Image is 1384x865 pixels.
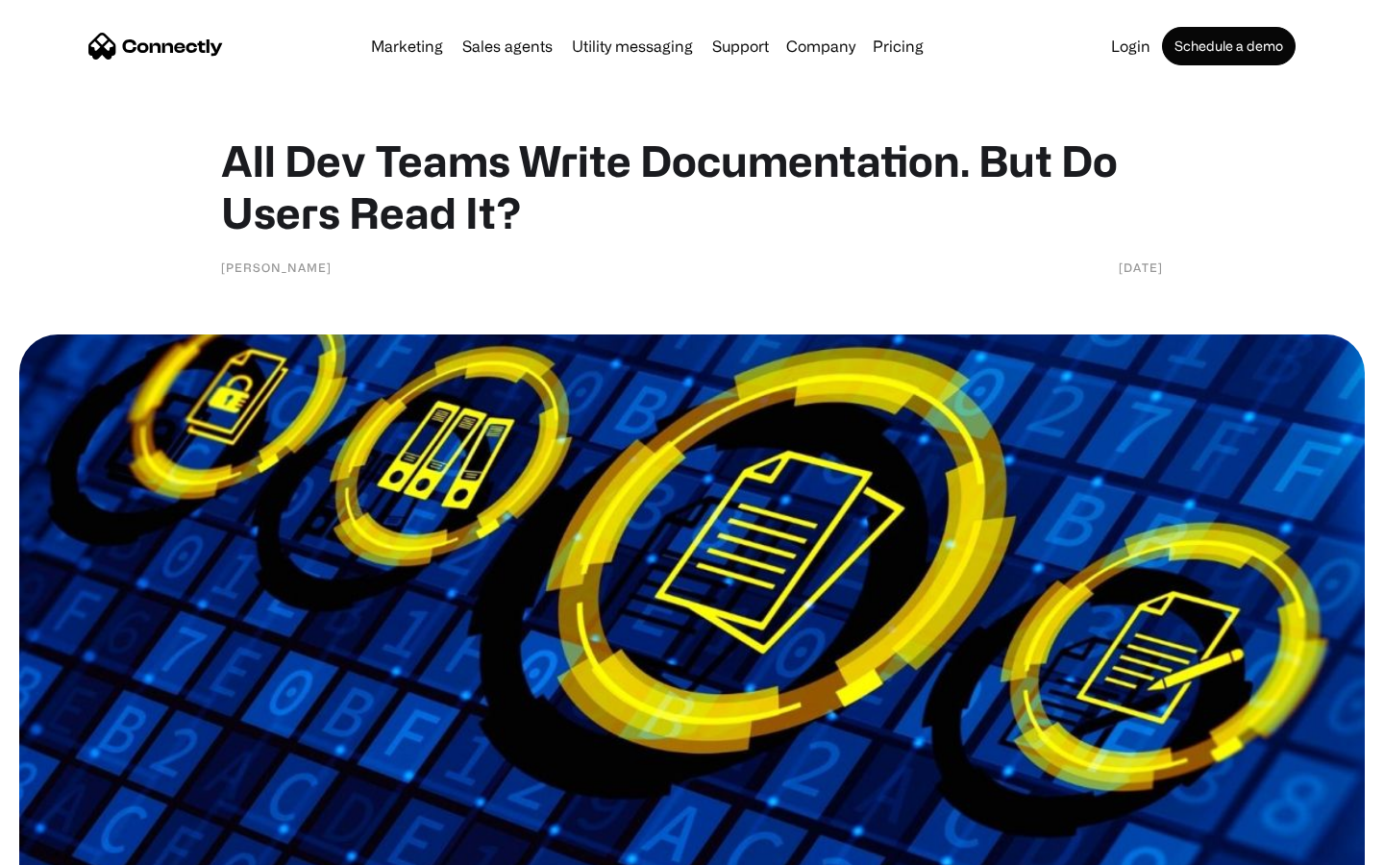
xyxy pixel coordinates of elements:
[221,135,1163,238] h1: All Dev Teams Write Documentation. But Do Users Read It?
[704,38,777,54] a: Support
[865,38,931,54] a: Pricing
[38,831,115,858] ul: Language list
[1162,27,1296,65] a: Schedule a demo
[455,38,560,54] a: Sales agents
[1119,258,1163,277] div: [DATE]
[19,831,115,858] aside: Language selected: English
[363,38,451,54] a: Marketing
[221,258,332,277] div: [PERSON_NAME]
[786,33,855,60] div: Company
[1103,38,1158,54] a: Login
[564,38,701,54] a: Utility messaging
